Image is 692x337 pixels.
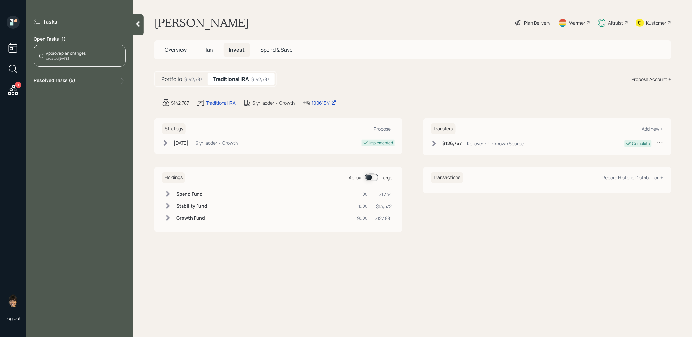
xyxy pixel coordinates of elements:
[375,191,392,198] div: $1,334
[357,215,367,222] div: 90%
[43,18,57,25] label: Tasks
[357,191,367,198] div: 1%
[162,172,185,183] h6: Holdings
[374,126,395,132] div: Propose +
[176,215,207,221] h6: Growth Fund
[260,46,292,53] span: Spend & Save
[206,99,236,106] div: Traditional IRA
[603,175,663,181] div: Record Historic Distribution +
[632,141,650,147] div: Complete
[252,99,295,106] div: 6 yr ladder • Growth
[467,140,524,147] div: Rollover • Unknown Source
[632,76,671,83] div: Propose Account +
[608,19,624,26] div: Altruist
[196,139,238,146] div: 6 yr ladder • Growth
[176,203,207,209] h6: Stability Fund
[312,99,336,106] div: 10061541
[34,77,75,85] label: Resolved Tasks ( 5 )
[431,123,456,134] h6: Transfers
[375,203,392,210] div: $13,572
[174,139,188,146] div: [DATE]
[646,19,667,26] div: Kustomer
[46,56,86,61] div: Created [DATE]
[370,140,393,146] div: Implemented
[154,16,249,30] h1: [PERSON_NAME]
[349,174,363,181] div: Actual
[213,76,249,82] h5: Traditional IRA
[7,294,20,307] img: treva-nostdahl-headshot.png
[162,123,186,134] h6: Strategy
[375,215,392,222] div: $127,881
[524,19,550,26] div: Plan Delivery
[165,46,187,53] span: Overview
[184,76,202,83] div: $142,787
[381,174,395,181] div: Target
[357,203,367,210] div: 10%
[431,172,463,183] h6: Transactions
[15,82,21,88] div: 1
[229,46,245,53] span: Invest
[642,126,663,132] div: Add new +
[176,191,207,197] h6: Spend Fund
[251,76,269,83] div: $142,787
[34,36,126,42] label: Open Tasks ( 1 )
[5,315,21,321] div: Log out
[46,50,86,56] div: Approve plan changes
[161,76,182,82] h5: Portfolio
[569,19,586,26] div: Warmer
[171,99,189,106] div: $142,787
[202,46,213,53] span: Plan
[443,141,462,146] h6: $126,767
